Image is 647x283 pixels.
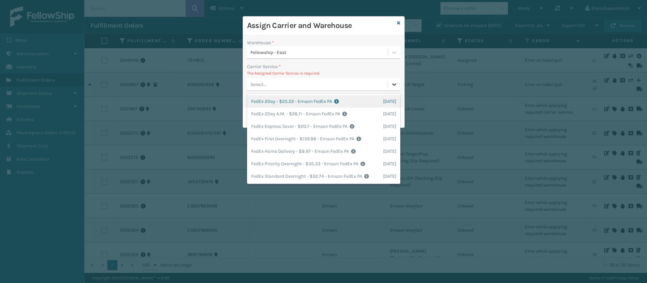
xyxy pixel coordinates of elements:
[383,123,396,130] span: [DATE]
[247,108,400,120] div: FedEx 2Day A.M. - $28.11 - Emson FedEx PA
[247,133,400,145] div: FedEx First Overnight - $139.86 - Emson FedEx PA
[250,49,388,56] div: Fellowship - East
[383,135,396,142] span: [DATE]
[383,110,396,117] span: [DATE]
[247,63,281,70] label: Carrier Service
[247,158,400,170] div: FedEx Priority Overnight - $35.33 - Emson FedEx PA
[247,70,400,76] p: The Assigned Carrier Service is required.
[247,95,400,108] div: FedEx 2Day - $25.22 - Emson FedEx PA
[247,21,394,31] h3: Assign Carrier and Warehouse
[383,160,396,167] span: [DATE]
[247,120,400,133] div: FedEx Express Saver - $20.7 - Emson FedEx PA
[247,145,400,158] div: FedEx Home Delivery - $8.97 - Emson FedEx PA
[383,98,396,105] span: [DATE]
[250,81,266,88] div: Select...
[383,148,396,155] span: [DATE]
[383,173,396,180] span: [DATE]
[247,170,400,182] div: FedEx Standard Overnight - $32.74 - Emson FedEx PA
[247,39,274,46] label: Warehouse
